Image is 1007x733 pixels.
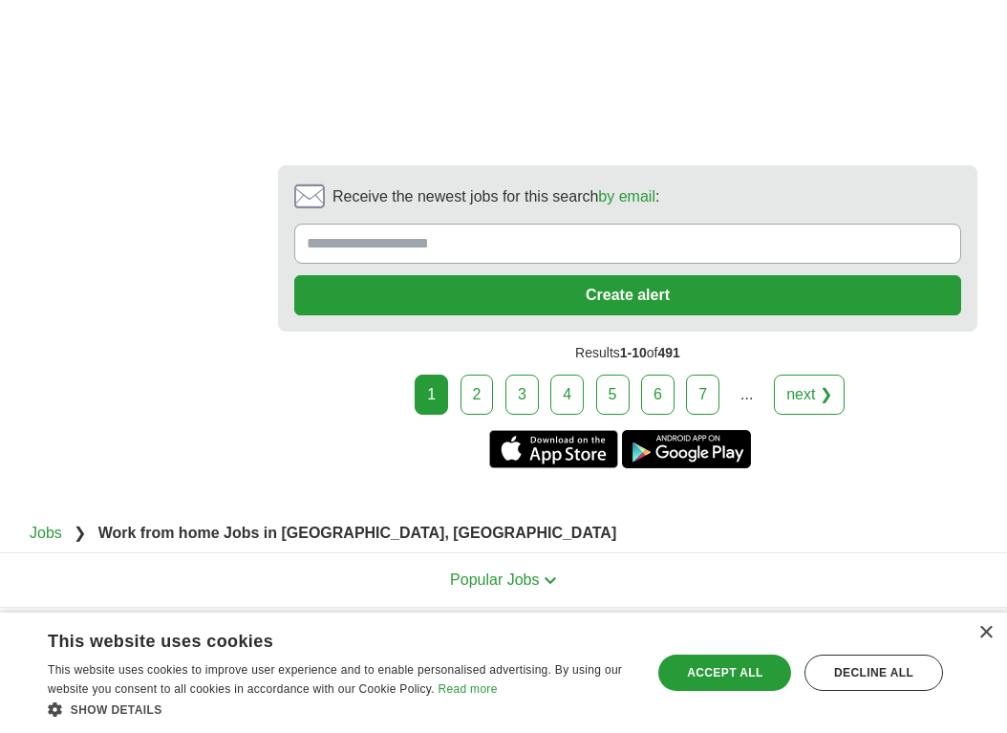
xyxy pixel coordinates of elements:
[294,275,961,315] button: Create alert
[728,376,766,414] div: ...
[804,655,943,691] div: Decline all
[98,525,617,541] strong: Work from home Jobs in [GEOGRAPHIC_DATA], [GEOGRAPHIC_DATA]
[489,430,618,468] a: Get the iPhone app
[620,345,647,360] span: 1-10
[622,430,751,468] a: Get the Android app
[505,375,539,415] a: 3
[461,375,494,415] a: 2
[278,332,977,375] div: Results of
[596,375,630,415] a: 5
[74,525,86,541] span: ❯
[740,608,977,661] h4: Country selection
[48,624,587,653] div: This website uses cookies
[544,576,557,585] img: toggle icon
[550,375,584,415] a: 4
[598,188,655,205] a: by email
[686,375,719,415] a: 7
[658,345,680,360] span: 491
[978,626,993,640] div: Close
[71,703,162,717] span: Show details
[48,700,634,719] div: Show details
[658,655,791,691] div: Accept all
[415,375,448,415] div: 1
[332,185,659,208] span: Receive the newest jobs for this search :
[48,663,622,696] span: This website uses cookies to improve user experience and to enable personalised advertising. By u...
[774,375,845,415] a: next ❯
[439,682,498,696] a: Read more, opens a new window
[30,525,62,541] a: Jobs
[641,375,675,415] a: 6
[450,571,539,588] span: Popular Jobs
